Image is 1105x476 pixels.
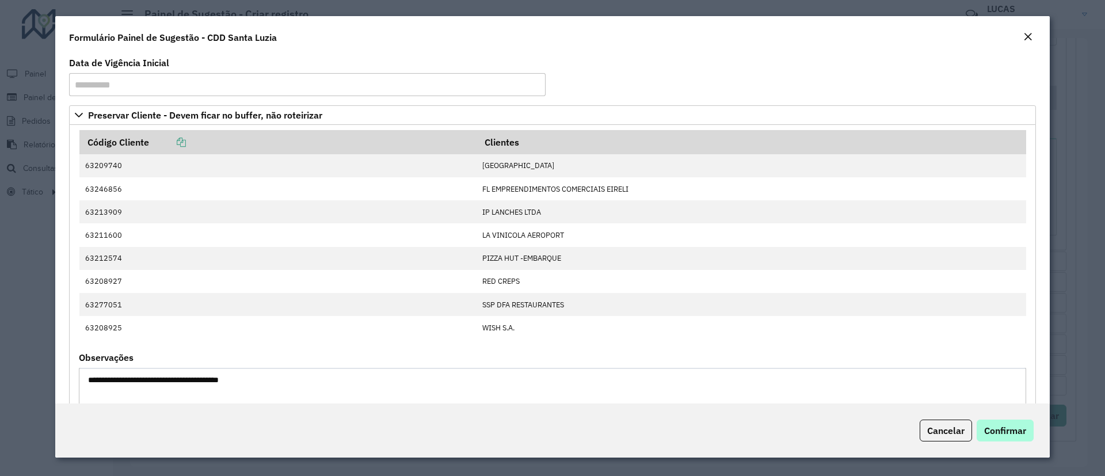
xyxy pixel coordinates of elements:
[477,316,1026,339] td: WISH S.A.
[69,56,169,70] label: Data de Vigência Inicial
[69,31,277,44] h4: Formulário Painel de Sugestão - CDD Santa Luzia
[79,270,477,293] td: 63208927
[79,177,477,200] td: 63246856
[79,316,477,339] td: 63208925
[477,200,1026,223] td: IP LANCHES LTDA
[477,130,1026,154] th: Clientes
[79,247,477,270] td: 63212574
[984,425,1026,436] span: Confirmar
[477,293,1026,316] td: SSP DFA RESTAURANTES
[79,200,477,223] td: 63213909
[477,223,1026,246] td: LA VINICOLA AEROPORT
[88,111,322,120] span: Preservar Cliente - Devem ficar no buffer, não roteirizar
[477,270,1026,293] td: RED CREPS
[477,247,1026,270] td: PIZZA HUT -EMBARQUE
[1020,30,1036,45] button: Close
[1023,32,1032,41] em: Fechar
[477,177,1026,200] td: FL EMPREENDIMENTOS COMERCIAIS EIRELI
[79,351,134,364] label: Observações
[149,136,186,148] a: Copiar
[79,293,477,316] td: 63277051
[477,154,1026,177] td: [GEOGRAPHIC_DATA]
[920,420,972,441] button: Cancelar
[79,154,477,177] td: 63209740
[69,105,1036,125] a: Preservar Cliente - Devem ficar no buffer, não roteirizar
[79,130,477,154] th: Código Cliente
[79,223,477,246] td: 63211600
[977,420,1034,441] button: Confirmar
[927,425,965,436] span: Cancelar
